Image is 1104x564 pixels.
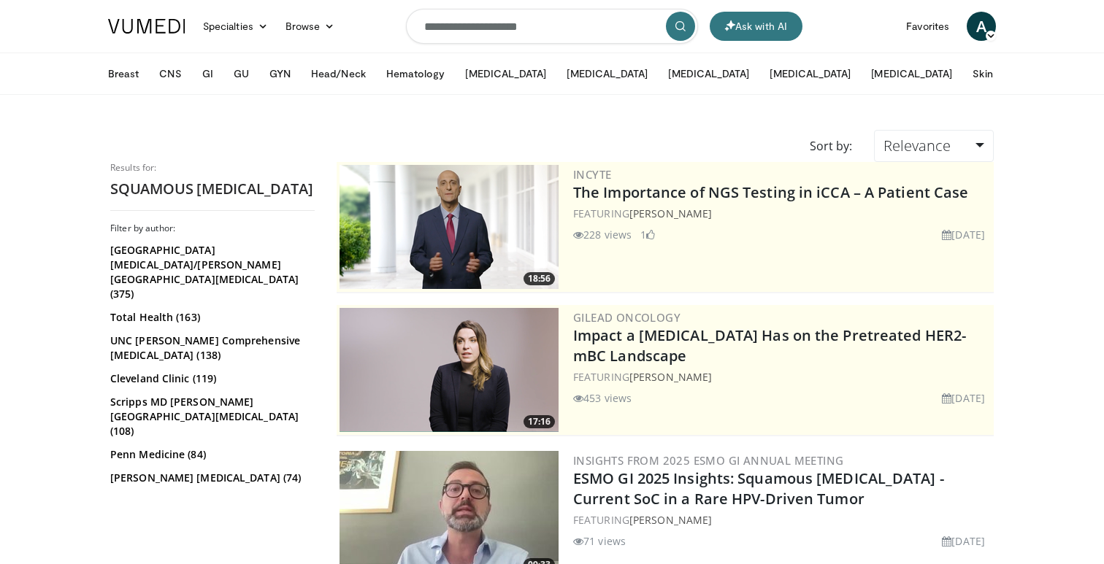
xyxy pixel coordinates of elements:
[340,165,559,289] a: 18:56
[406,9,698,44] input: Search topics, interventions
[110,179,315,198] h2: SQUAMOUS [MEDICAL_DATA]
[377,59,454,88] button: Hematology
[862,59,961,88] button: [MEDICAL_DATA]
[942,390,985,406] li: [DATE]
[573,390,632,406] li: 453 views
[110,471,311,485] a: [PERSON_NAME] [MEDICAL_DATA] (74)
[277,12,344,41] a: Browse
[629,370,712,384] a: [PERSON_NAME]
[110,243,311,301] a: [GEOGRAPHIC_DATA][MEDICAL_DATA]/[PERSON_NAME][GEOGRAPHIC_DATA][MEDICAL_DATA] (375)
[558,59,656,88] button: [MEDICAL_DATA]
[225,59,258,88] button: GU
[573,325,966,366] a: Impact a [MEDICAL_DATA] Has on the Pretreated HER2- mBC Landscape
[150,59,190,88] button: CNS
[573,453,843,468] a: Insights from 2025 ESMO GI Annual Meeting
[524,272,555,285] span: 18:56
[110,395,311,439] a: Scripps MD [PERSON_NAME][GEOGRAPHIC_DATA][MEDICAL_DATA] (108)
[110,310,311,325] a: Total Health (163)
[99,59,147,88] button: Breast
[761,59,859,88] button: [MEDICAL_DATA]
[573,310,681,325] a: Gilead Oncology
[897,12,958,41] a: Favorites
[964,59,1001,88] button: Skin
[110,447,311,462] a: Penn Medicine (84)
[573,182,968,202] a: The Importance of NGS Testing in iCCA – A Patient Case
[108,19,185,34] img: VuMedi Logo
[573,468,944,509] a: ESMO GI 2025 Insights: Squamous [MEDICAL_DATA] - Current SoC in a Rare HPV-Driven Tumor
[573,206,991,221] div: FEATURING
[261,59,299,88] button: GYN
[193,59,222,88] button: GI
[573,227,632,242] li: 228 views
[302,59,375,88] button: Head/Neck
[573,369,991,385] div: FEATURING
[573,167,611,182] a: Incyte
[524,415,555,428] span: 17:16
[710,12,802,41] button: Ask with AI
[110,162,315,174] p: Results for:
[340,308,559,432] a: 17:16
[942,533,985,549] li: [DATE]
[883,136,951,155] span: Relevance
[573,533,626,549] li: 71 views
[110,333,311,363] a: UNC [PERSON_NAME] Comprehensive [MEDICAL_DATA] (138)
[967,12,996,41] a: A
[340,165,559,289] img: 6827cc40-db74-4ebb-97c5-13e529cfd6fb.png.300x170_q85_crop-smart_upscale.png
[110,371,311,386] a: Cleveland Clinic (119)
[799,130,863,162] div: Sort by:
[659,59,758,88] button: [MEDICAL_DATA]
[629,513,712,527] a: [PERSON_NAME]
[110,223,315,234] h3: Filter by author:
[629,206,712,220] a: [PERSON_NAME]
[194,12,277,41] a: Specialties
[640,227,655,242] li: 1
[456,59,555,88] button: [MEDICAL_DATA]
[340,308,559,432] img: 37b1f331-dad8-42d1-a0d6-86d758bc13f3.png.300x170_q85_crop-smart_upscale.png
[573,512,991,528] div: FEATURING
[874,130,994,162] a: Relevance
[942,227,985,242] li: [DATE]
